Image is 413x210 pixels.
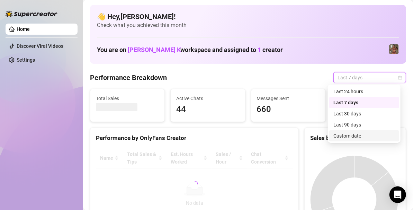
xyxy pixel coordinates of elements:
[389,186,406,203] div: Open Intercom Messenger
[128,46,180,53] span: [PERSON_NAME] K
[329,119,399,130] div: Last 90 days
[96,133,293,143] div: Performance by OnlyFans Creator
[17,43,63,49] a: Discover Viral Videos
[329,108,399,119] div: Last 30 days
[96,95,159,102] span: Total Sales
[398,76,402,80] span: calendar
[257,95,320,102] span: Messages Sent
[6,10,57,17] img: logo-BBDzfeDw.svg
[191,181,198,188] span: loading
[389,44,399,54] img: Greek
[333,110,395,117] div: Last 30 days
[17,26,30,32] a: Home
[17,57,35,63] a: Settings
[338,72,402,83] span: Last 7 days
[329,130,399,141] div: Custom date
[97,12,399,21] h4: 👋 Hey, [PERSON_NAME] !
[333,121,395,129] div: Last 90 days
[329,97,399,108] div: Last 7 days
[310,133,400,143] div: Sales by OnlyFans Creator
[97,46,283,54] h1: You are on workspace and assigned to creator
[90,73,167,82] h4: Performance Breakdown
[176,95,239,102] span: Active Chats
[333,88,395,95] div: Last 24 hours
[333,132,395,140] div: Custom date
[176,103,239,116] span: 44
[97,21,399,29] span: Check what you achieved this month
[258,46,261,53] span: 1
[333,99,395,106] div: Last 7 days
[329,86,399,97] div: Last 24 hours
[257,103,320,116] span: 660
